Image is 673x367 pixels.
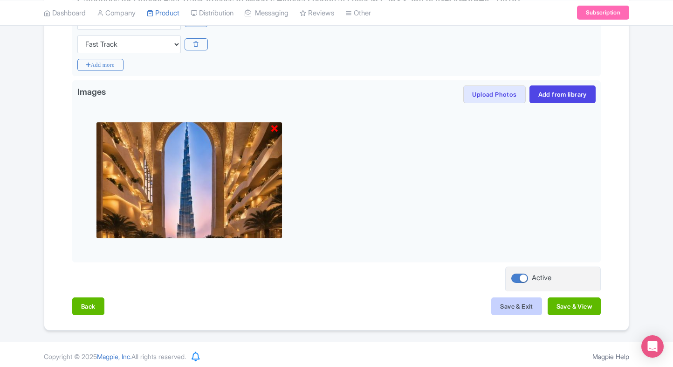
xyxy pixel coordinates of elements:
[491,297,542,315] button: Save & Exit
[592,353,629,360] a: Magpie Help
[77,85,106,100] span: Images
[548,297,601,315] button: Save & View
[532,273,551,283] div: Active
[577,6,629,20] a: Subscription
[77,59,124,71] i: Add more
[72,297,104,315] button: Back
[96,122,282,239] img: mhnzpknuipyuswi5r1gq.jpg
[463,85,525,103] button: Upload Photos
[38,352,192,361] div: Copyright © 2025 All rights reserved.
[97,353,131,360] span: Magpie, Inc.
[641,335,664,358] div: Open Intercom Messenger
[529,85,596,103] a: Add from library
